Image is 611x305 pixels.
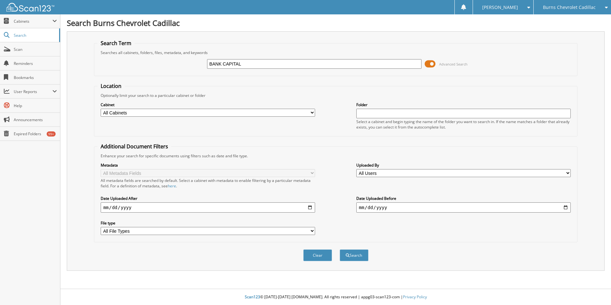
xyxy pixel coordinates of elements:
[14,117,57,122] span: Announcements
[579,274,611,305] iframe: Chat Widget
[14,131,57,137] span: Expired Folders
[67,18,605,28] h1: Search Burns Chevrolet Cadillac
[245,294,260,300] span: Scan123
[439,62,468,66] span: Advanced Search
[6,3,54,12] img: scan123-logo-white.svg
[356,202,571,213] input: end
[168,183,176,189] a: here
[303,249,332,261] button: Clear
[356,119,571,130] div: Select a cabinet and begin typing the name of the folder you want to search in. If the name match...
[14,103,57,108] span: Help
[47,131,56,137] div: 99+
[14,19,52,24] span: Cabinets
[101,220,315,226] label: File type
[543,5,596,9] span: Burns Chevrolet Cadillac
[356,102,571,107] label: Folder
[97,143,171,150] legend: Additional Document Filters
[101,102,315,107] label: Cabinet
[482,5,518,9] span: [PERSON_NAME]
[356,196,571,201] label: Date Uploaded Before
[340,249,368,261] button: Search
[97,40,135,47] legend: Search Term
[14,33,56,38] span: Search
[403,294,427,300] a: Privacy Policy
[101,178,315,189] div: All metadata fields are searched by default. Select a cabinet with metadata to enable filtering b...
[14,89,52,94] span: User Reports
[101,202,315,213] input: start
[97,93,574,98] div: Optionally limit your search to a particular cabinet or folder
[14,47,57,52] span: Scan
[101,196,315,201] label: Date Uploaded After
[97,82,125,90] legend: Location
[97,153,574,159] div: Enhance your search for specific documents using filters such as date and file type.
[60,289,611,305] div: © [DATE]-[DATE] [DOMAIN_NAME]. All rights reserved | appg03-scan123-com |
[97,50,574,55] div: Searches all cabinets, folders, files, metadata, and keywords
[14,75,57,80] span: Bookmarks
[356,162,571,168] label: Uploaded By
[14,61,57,66] span: Reminders
[101,162,315,168] label: Metadata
